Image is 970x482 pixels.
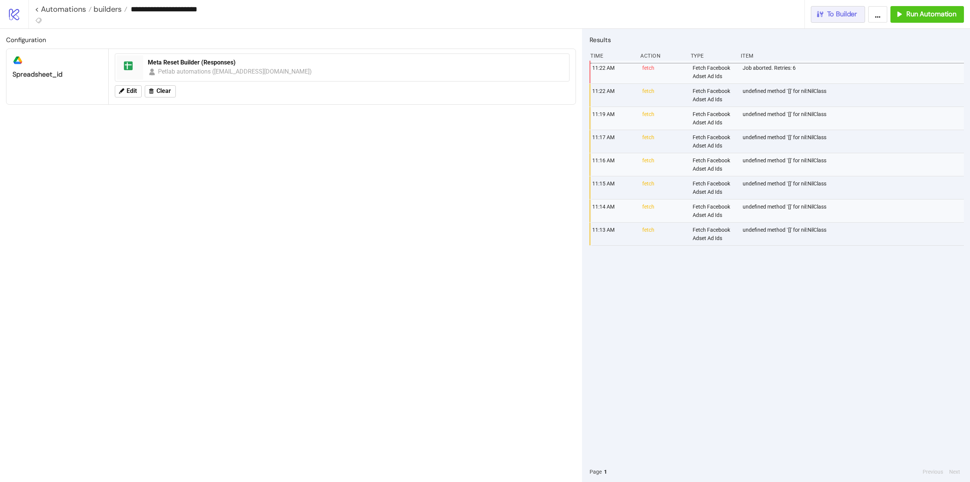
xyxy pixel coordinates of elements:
[641,84,686,107] div: fetch
[692,130,737,153] div: Fetch Facebook Adset Ad Ids
[590,49,634,63] div: Time
[827,10,857,19] span: To Builder
[145,85,176,97] button: Clear
[692,223,737,245] div: Fetch Facebook Adset Ad Ids
[6,35,576,45] h2: Configuration
[692,107,737,130] div: Fetch Facebook Adset Ad Ids
[742,107,966,130] div: undefined method `[]' for nil:NilClass
[148,58,565,67] div: Meta Reset Builder (Responses)
[740,49,964,63] div: Item
[591,153,636,176] div: 11:16 AM
[906,10,956,19] span: Run Automation
[591,176,636,199] div: 11:15 AM
[602,468,609,476] button: 1
[692,176,737,199] div: Fetch Facebook Adset Ad Ids
[92,5,127,13] a: builders
[692,153,737,176] div: Fetch Facebook Adset Ad Ids
[156,88,171,94] span: Clear
[742,130,966,153] div: undefined method `[]' for nil:NilClass
[742,61,966,83] div: Job aborted. Retries: 6
[692,61,737,83] div: Fetch Facebook Adset Ad Ids
[591,199,636,222] div: 11:14 AM
[868,6,887,23] button: ...
[115,85,142,97] button: Edit
[742,223,966,245] div: undefined method `[]' for nil:NilClass
[591,107,636,130] div: 11:19 AM
[591,130,636,153] div: 11:17 AM
[742,153,966,176] div: undefined method `[]' for nil:NilClass
[127,88,137,94] span: Edit
[591,84,636,107] div: 11:22 AM
[590,468,602,476] span: Page
[641,199,686,222] div: fetch
[641,107,686,130] div: fetch
[35,5,92,13] a: < Automations
[811,6,865,23] button: To Builder
[947,468,962,476] button: Next
[690,49,735,63] div: Type
[591,223,636,245] div: 11:13 AM
[590,35,964,45] h2: Results
[640,49,684,63] div: Action
[742,84,966,107] div: undefined method `[]' for nil:NilClass
[920,468,945,476] button: Previous
[692,84,737,107] div: Fetch Facebook Adset Ad Ids
[641,130,686,153] div: fetch
[13,70,102,79] div: spreadsheet_id
[742,199,966,222] div: undefined method `[]' for nil:NilClass
[591,61,636,83] div: 11:22 AM
[641,176,686,199] div: fetch
[890,6,964,23] button: Run Automation
[641,223,686,245] div: fetch
[158,67,312,76] div: Petlab automations ([EMAIL_ADDRESS][DOMAIN_NAME])
[641,61,686,83] div: fetch
[641,153,686,176] div: fetch
[692,199,737,222] div: Fetch Facebook Adset Ad Ids
[742,176,966,199] div: undefined method `[]' for nil:NilClass
[92,4,122,14] span: builders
